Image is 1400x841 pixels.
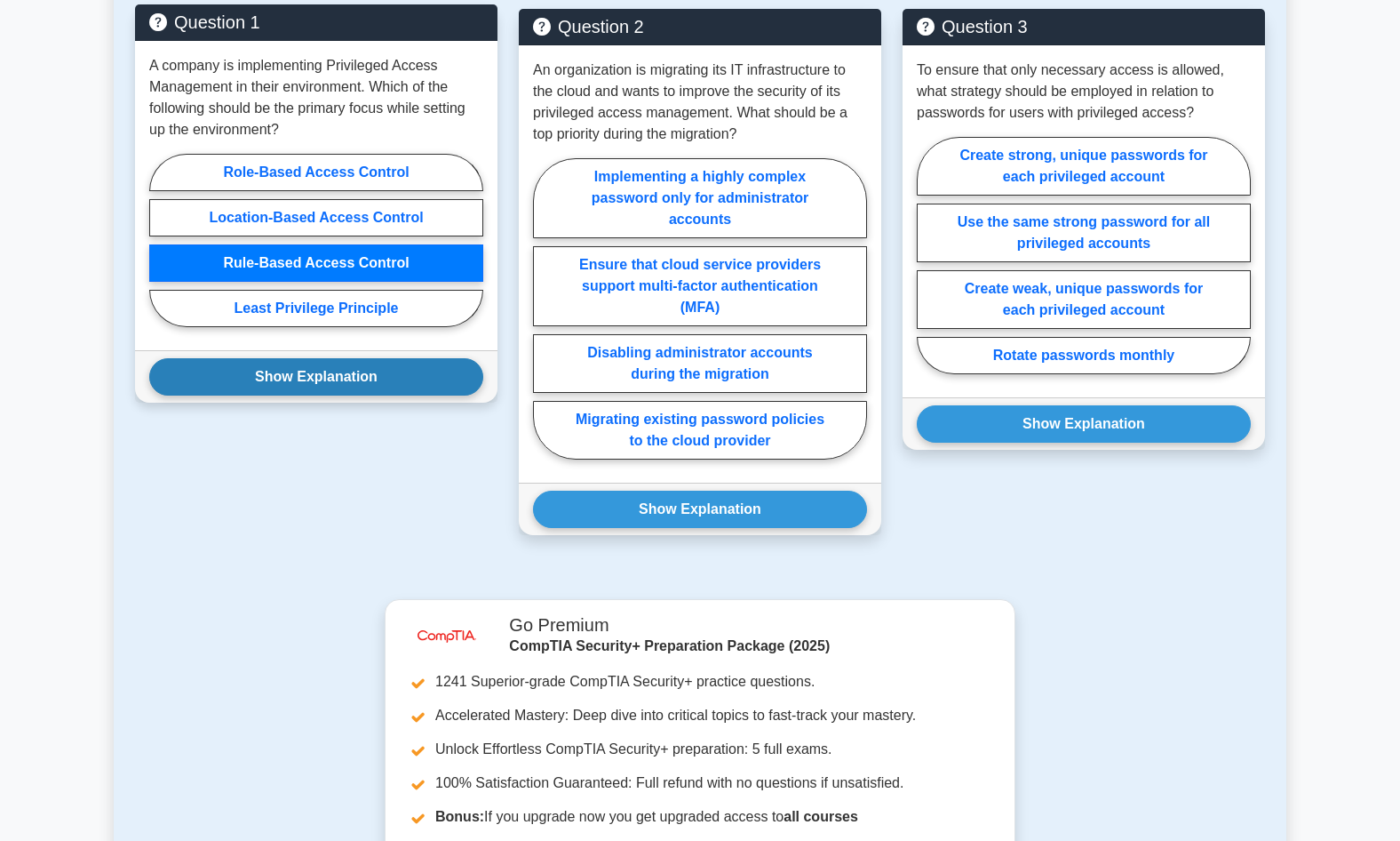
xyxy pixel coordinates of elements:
label: Location-Based Access Control [149,199,483,236]
button: Show Explanation [533,491,867,528]
label: Role-Based Access Control [149,154,483,191]
label: Create weak, unique passwords for each privileged account [917,270,1251,329]
label: Create strong, unique passwords for each privileged account [917,137,1251,196]
label: Use the same strong password for all privileged accounts [917,204,1251,262]
label: Least Privilege Principle [149,290,483,327]
h5: Question 3 [917,16,1251,37]
label: Implementing a highly complex password only for administrator accounts [533,158,867,238]
label: Ensure that cloud service providers support multi-factor authentication (MFA) [533,246,867,326]
button: Show Explanation [149,358,483,396]
button: Show Explanation [917,405,1251,443]
label: Rule-Based Access Control [149,244,483,282]
label: Disabling administrator accounts during the migration [533,334,867,393]
p: An organization is migrating its IT infrastructure to the cloud and wants to improve the security... [533,60,867,145]
label: Rotate passwords monthly [917,337,1251,374]
p: To ensure that only necessary access is allowed, what strategy should be employed in relation to ... [917,60,1251,124]
h5: Question 1 [149,12,483,33]
label: Migrating existing password policies to the cloud provider [533,401,867,460]
h5: Question 2 [533,16,867,37]
p: A company is implementing Privileged Access Management in their environment. Which of the followi... [149,55,483,140]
